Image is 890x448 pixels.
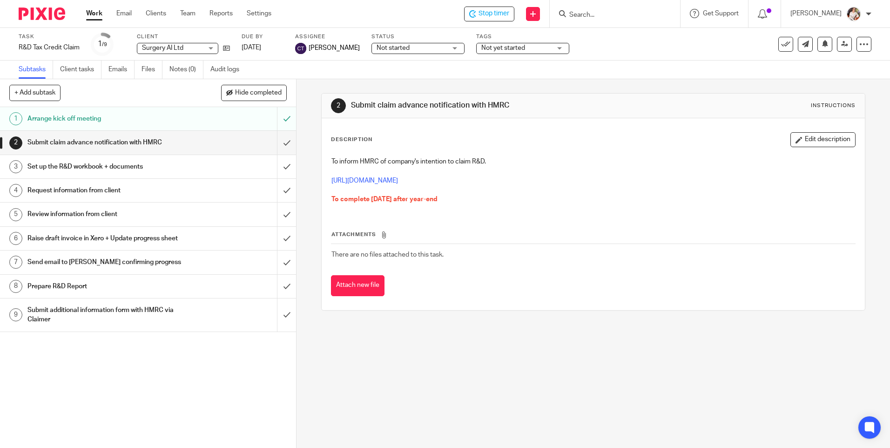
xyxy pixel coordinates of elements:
[846,7,861,21] img: Kayleigh%20Henson.jpeg
[19,43,80,52] div: R&D Tax Credit Claim
[27,136,188,149] h1: Submit claim advance notification with HMRC
[309,43,360,53] span: [PERSON_NAME]
[108,61,135,79] a: Emails
[9,160,22,173] div: 3
[169,61,203,79] a: Notes (0)
[27,231,188,245] h1: Raise draft invoice in Xero + Update progress sheet
[479,9,509,19] span: Stop timer
[790,9,842,18] p: [PERSON_NAME]
[27,207,188,221] h1: Review information from client
[137,33,230,41] label: Client
[247,9,271,18] a: Settings
[464,7,514,21] div: Surgery AI Ltd - R&D Tax Credit Claim
[9,256,22,269] div: 7
[142,45,183,51] span: Surgery AI Ltd
[180,9,196,18] a: Team
[60,61,101,79] a: Client tasks
[568,11,652,20] input: Search
[27,183,188,197] h1: Request information from client
[116,9,132,18] a: Email
[9,232,22,245] div: 6
[19,61,53,79] a: Subtasks
[242,33,283,41] label: Due by
[9,85,61,101] button: + Add subtask
[9,112,22,125] div: 1
[331,251,444,258] span: There are no files attached to this task.
[142,61,162,79] a: Files
[221,85,287,101] button: Hide completed
[331,98,346,113] div: 2
[481,45,525,51] span: Not yet started
[331,136,372,143] p: Description
[146,9,166,18] a: Clients
[331,157,855,166] p: To inform HMRC of company's intention to claim R&D.
[98,39,107,49] div: 1
[209,9,233,18] a: Reports
[210,61,246,79] a: Audit logs
[27,303,188,327] h1: Submit additional information form with HMRC via Claimer
[371,33,465,41] label: Status
[9,280,22,293] div: 8
[19,43,80,52] div: R&amp;D Tax Credit Claim
[9,308,22,321] div: 9
[476,33,569,41] label: Tags
[27,279,188,293] h1: Prepare R&D Report
[331,275,384,296] button: Attach new file
[19,33,80,41] label: Task
[27,255,188,269] h1: Send email to [PERSON_NAME] confirming progress
[19,7,65,20] img: Pixie
[295,33,360,41] label: Assignee
[790,132,856,147] button: Edit description
[27,112,188,126] h1: Arrange kick off meeting
[703,10,739,17] span: Get Support
[377,45,410,51] span: Not started
[9,184,22,197] div: 4
[331,177,398,184] a: [URL][DOMAIN_NAME]
[27,160,188,174] h1: Set up the R&D workbook + documents
[86,9,102,18] a: Work
[351,101,613,110] h1: Submit claim advance notification with HMRC
[331,232,376,237] span: Attachments
[242,44,261,51] span: [DATE]
[331,196,438,203] span: To complete [DATE] after year-end
[295,43,306,54] img: svg%3E
[811,102,856,109] div: Instructions
[9,208,22,221] div: 5
[235,89,282,97] span: Hide completed
[102,42,107,47] small: /9
[9,136,22,149] div: 2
